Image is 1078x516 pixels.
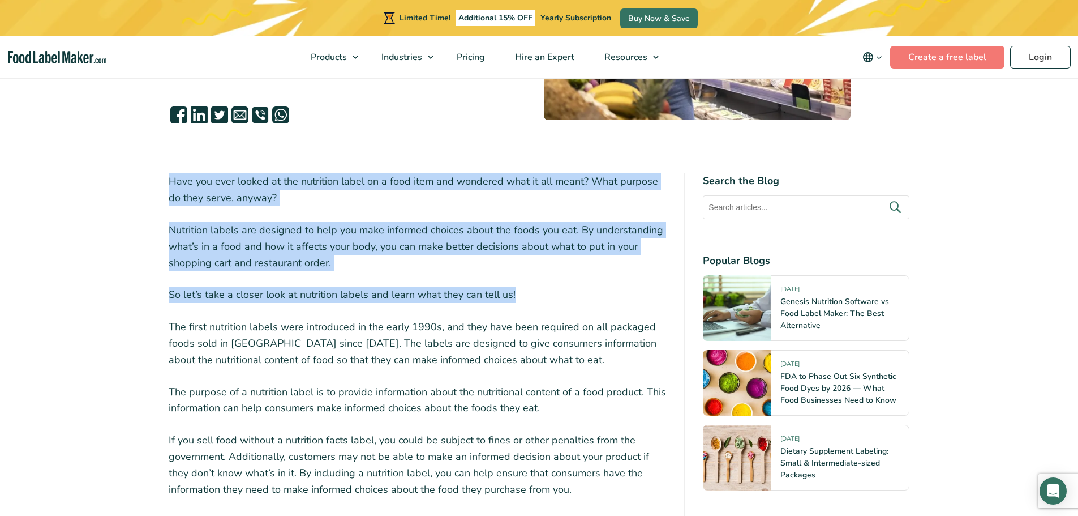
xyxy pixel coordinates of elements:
[378,51,423,63] span: Industries
[703,173,909,189] h4: Search the Blog
[590,36,664,78] a: Resources
[169,173,667,206] p: Have you ever looked at the nutrition label on a food item and wondered what it all meant? What p...
[1040,477,1067,505] div: Open Intercom Messenger
[780,360,800,373] span: [DATE]
[367,36,439,78] a: Industries
[307,51,348,63] span: Products
[780,446,888,480] a: Dietary Supplement Labeling: Small & Intermediate-sized Packages
[780,285,800,298] span: [DATE]
[500,36,587,78] a: Hire an Expert
[296,36,364,78] a: Products
[169,432,667,497] p: If you sell food without a nutrition facts label, you could be subject to fines or other penaltie...
[512,51,575,63] span: Hire an Expert
[703,253,909,268] h4: Popular Blogs
[780,296,889,331] a: Genesis Nutrition Software vs Food Label Maker: The Best Alternative
[400,12,450,23] span: Limited Time!
[1010,46,1071,69] a: Login
[540,12,611,23] span: Yearly Subscription
[601,51,648,63] span: Resources
[780,371,896,406] a: FDA to Phase Out Six Synthetic Food Dyes by 2026 — What Food Businesses Need to Know
[169,222,667,271] p: Nutrition labels are designed to help you make informed choices about the foods you eat. By under...
[169,319,667,368] p: The first nutrition labels were introduced in the early 1990s, and they have been required on all...
[620,8,698,28] a: Buy Now & Save
[703,195,909,219] input: Search articles...
[453,51,486,63] span: Pricing
[456,10,535,26] span: Additional 15% OFF
[890,46,1004,69] a: Create a free label
[780,434,800,447] span: [DATE]
[169,384,667,417] p: The purpose of a nutrition label is to provide information about the nutritional content of a foo...
[442,36,497,78] a: Pricing
[169,287,667,303] p: So let’s take a closer look at nutrition labels and learn what they can tell us!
